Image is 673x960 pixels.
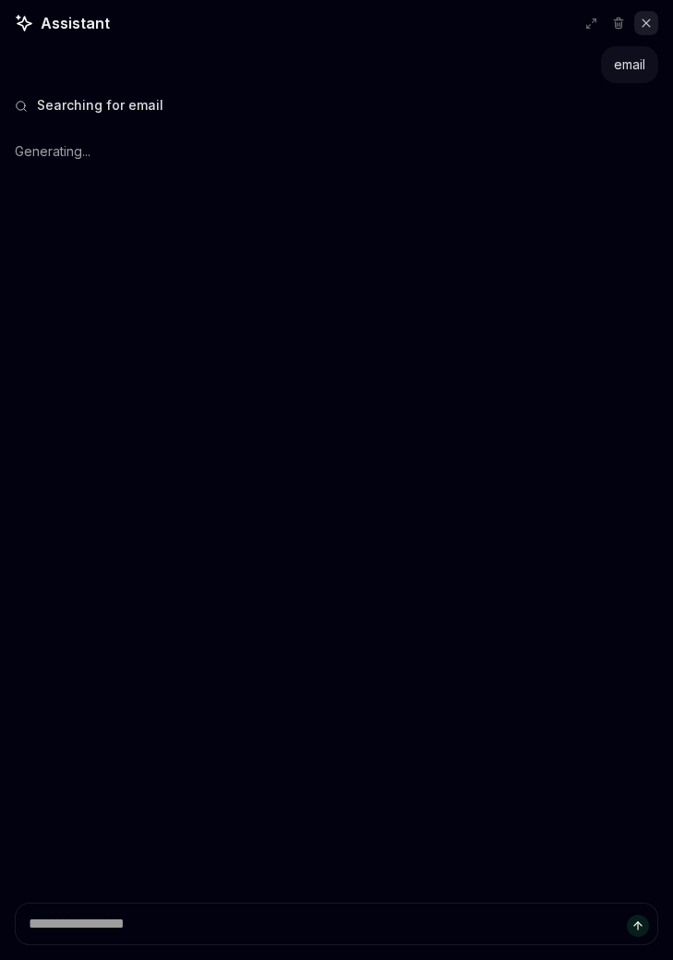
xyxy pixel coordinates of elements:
[614,55,645,74] div: email
[15,128,658,176] div: Generating...
[15,903,658,945] textarea: Ask a question...
[627,915,649,937] button: Send message
[41,12,110,34] span: Assistant
[37,96,163,115] span: Searching for email
[15,96,658,115] button: Searching for email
